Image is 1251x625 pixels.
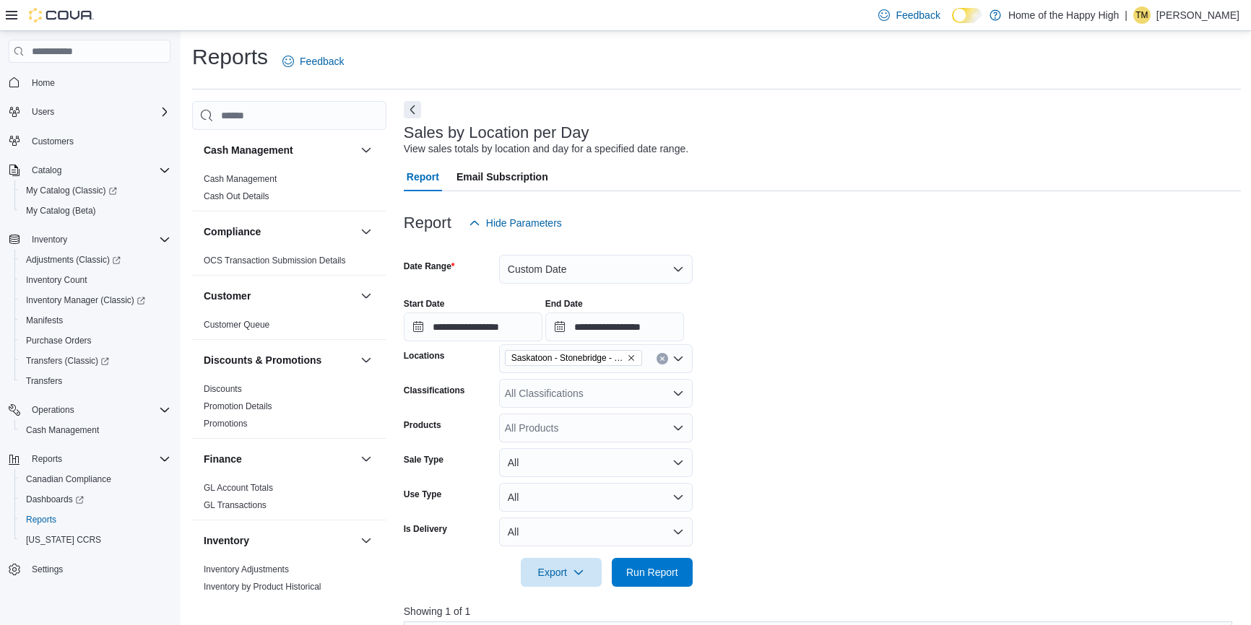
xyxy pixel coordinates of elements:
[204,598,294,610] span: Inventory Count Details
[20,372,170,390] span: Transfers
[20,511,170,528] span: Reports
[277,47,350,76] a: Feedback
[204,419,248,429] a: Promotions
[672,353,684,364] button: Open list of options
[672,388,684,399] button: Open list of options
[204,143,355,157] button: Cash Management
[1008,6,1119,24] p: Home of the Happy High
[204,191,269,201] a: Cash Out Details
[657,353,668,364] button: Clear input
[404,141,688,157] div: View sales totals by location and day for a specified date range.
[204,289,355,303] button: Customer
[14,250,176,270] a: Adjustments (Classic)
[404,124,589,141] h3: Sales by Location per Day
[1125,6,1127,24] p: |
[14,371,176,391] button: Transfers
[26,355,109,367] span: Transfers (Classic)
[204,401,272,411] a: Promotion Details
[404,419,441,431] label: Products
[3,131,176,152] button: Customers
[404,298,445,310] label: Start Date
[20,312,69,329] a: Manifests
[204,224,355,239] button: Compliance
[404,523,447,535] label: Is Delivery
[499,517,693,546] button: All
[204,452,355,466] button: Finance
[1133,6,1151,24] div: Tristen Mueller
[407,162,439,191] span: Report
[896,8,940,22] span: Feedback
[499,255,693,284] button: Custom Date
[14,469,176,489] button: Canadian Compliance
[20,531,107,548] a: [US_STATE] CCRS
[463,209,568,237] button: Hide Parameters
[20,352,170,370] span: Transfers (Classic)
[20,271,93,289] a: Inventory Count
[29,8,94,22] img: Cova
[20,182,170,199] span: My Catalog (Classic)
[204,224,261,239] h3: Compliance
[20,251,170,268] span: Adjustments (Classic)
[14,310,176,331] button: Manifests
[26,514,56,525] span: Reports
[14,331,176,351] button: Purchase Orders
[192,170,386,211] div: Cash Management
[20,292,151,309] a: Inventory Manager (Classic)
[26,73,170,91] span: Home
[20,312,170,329] span: Manifests
[26,254,121,266] span: Adjustments (Classic)
[14,530,176,550] button: [US_STATE] CCRS
[358,450,375,468] button: Finance
[204,320,269,330] a: Customer Queue
[20,491,170,508] span: Dashboards
[204,289,251,303] h3: Customer
[14,420,176,440] button: Cash Management
[26,560,170,578] span: Settings
[20,271,170,289] span: Inventory Count
[26,231,170,248] span: Inventory
[404,454,443,466] label: Sale Type
[404,489,441,500] label: Use Type
[486,216,562,230] span: Hide Parameters
[26,103,60,121] button: Users
[32,77,55,89] span: Home
[26,162,170,179] span: Catalog
[26,162,67,179] button: Catalog
[204,353,321,367] h3: Discounts & Promotions
[20,202,102,219] a: My Catalog (Beta)
[26,450,170,468] span: Reports
[32,564,63,575] span: Settings
[627,354,636,362] button: Remove Saskatoon - Stonebridge - Fire & Flower from selection in this group
[26,274,87,286] span: Inventory Count
[204,564,289,575] span: Inventory Adjustments
[20,491,90,508] a: Dashboards
[20,332,170,349] span: Purchase Orders
[26,494,84,505] span: Dashboards
[20,332,98,349] a: Purchase Orders
[26,74,61,92] a: Home
[529,558,593,587] span: Export
[26,315,63,326] span: Manifests
[404,385,465,396] label: Classifications
[204,418,248,429] span: Promotions
[1156,6,1239,24] p: [PERSON_NAME]
[873,1,945,30] a: Feedback
[192,252,386,275] div: Compliance
[3,230,176,250] button: Inventory
[20,511,62,528] a: Reports
[14,351,176,371] a: Transfers (Classic)
[204,383,242,395] span: Discounts
[672,422,684,434] button: Open list of options
[192,316,386,339] div: Customer
[204,255,346,266] span: OCS Transaction Submission Details
[204,499,267,511] span: GL Transactions
[3,71,176,92] button: Home
[204,191,269,202] span: Cash Out Details
[204,533,355,548] button: Inventory
[26,231,73,248] button: Inventory
[26,132,170,150] span: Customers
[404,101,421,118] button: Next
[404,312,542,341] input: Press the down key to open a popover containing a calendar.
